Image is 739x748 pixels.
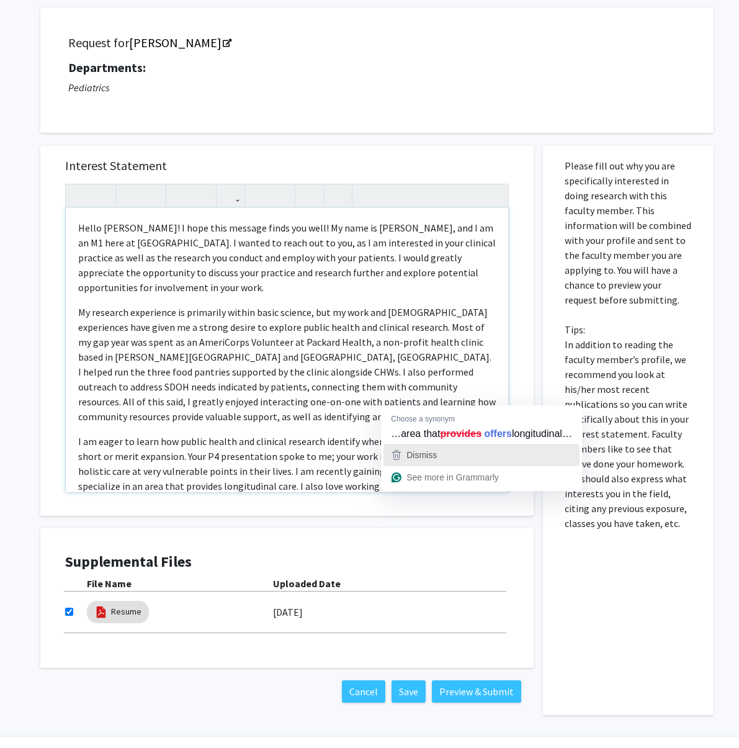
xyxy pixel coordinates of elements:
[342,680,385,703] button: Cancel
[78,306,496,423] span: My research experience is primarily within basic science, but my work and [DEMOGRAPHIC_DATA] expe...
[68,35,686,50] h5: Request for
[129,35,230,50] a: Opens in a new tab
[220,184,241,206] button: Link
[91,184,112,206] button: Redo (Ctrl + Y)
[270,184,292,206] button: Ordered list
[69,184,91,206] button: Undo (Ctrl + Z)
[273,602,303,623] label: [DATE]
[483,184,505,206] button: Fullscreen
[392,680,426,703] button: Save
[9,692,53,739] iframe: Chat
[68,60,146,75] strong: Departments:
[68,81,109,94] i: Pediatrics
[327,184,349,206] button: Insert horizontal rule
[87,577,132,590] b: File Name
[65,553,509,571] h4: Supplemental Files
[432,680,521,703] button: Preview & Submit
[565,158,692,531] p: Please fill out why you are specifically interested in doing research with this faculty member. T...
[65,158,509,173] h5: Interest Statement
[78,220,496,295] p: Hello [PERSON_NAME]! I hope this message finds you well! My name is [PERSON_NAME], and I am an M1...
[66,208,508,492] div: To enrich screen reader interactions, please activate Accessibility in Grammarly extension settings
[94,605,108,619] img: pdf_icon.png
[248,184,270,206] button: Unordered list
[78,434,496,523] p: I am eager to learn how public health and clinical research identify when community resources fal...
[111,605,141,618] a: Resume
[169,184,191,206] button: Superscript
[141,184,163,206] button: Emphasis (Ctrl + I)
[298,184,320,206] button: Remove format
[273,577,341,590] b: Uploaded Date
[119,184,141,206] button: Strong (Ctrl + B)
[191,184,213,206] button: Subscript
